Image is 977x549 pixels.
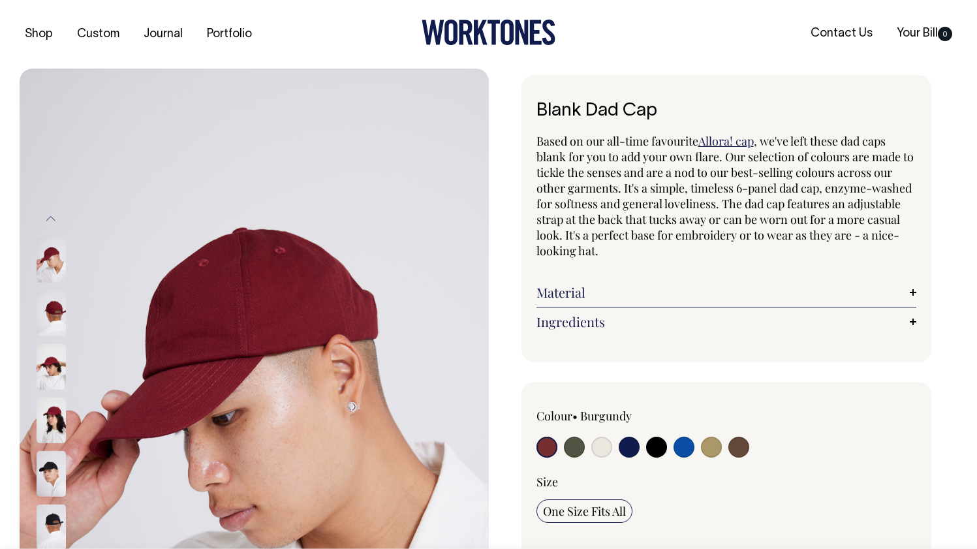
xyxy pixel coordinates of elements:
[536,285,917,300] a: Material
[536,133,914,259] span: , we've left these dad caps blank for you to add your own flare. Our selection of colours are mad...
[536,499,632,523] input: One Size Fits All
[580,408,632,424] label: Burgundy
[41,204,61,233] button: Previous
[536,314,917,330] a: Ingredients
[536,474,917,490] div: Size
[72,24,125,45] a: Custom
[202,24,257,45] a: Portfolio
[138,24,188,45] a: Journal
[37,237,66,283] img: burgundy
[20,24,58,45] a: Shop
[543,503,626,519] span: One Size Fits All
[572,408,578,424] span: •
[938,27,952,41] span: 0
[892,23,957,44] a: Your Bill0
[536,408,689,424] div: Colour
[37,344,66,390] img: burgundy
[698,133,754,149] a: Allora! cap
[805,23,878,44] a: Contact Us
[536,101,917,121] h1: Blank Dad Cap
[37,398,66,443] img: burgundy
[37,290,66,336] img: burgundy
[37,451,66,497] img: black
[536,133,698,149] span: Based on our all-time favourite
